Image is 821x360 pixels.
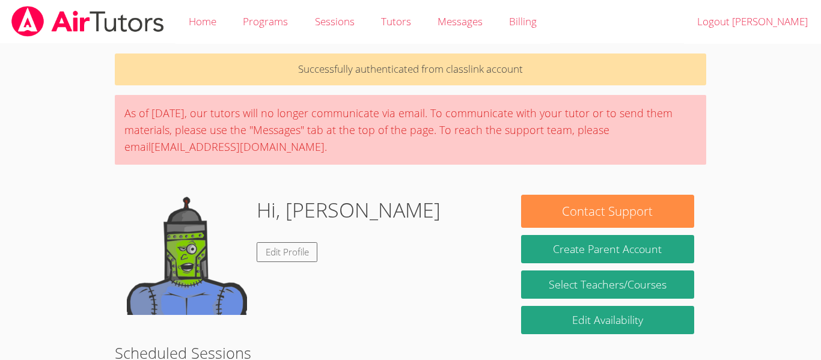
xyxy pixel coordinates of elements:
[257,195,441,225] h1: Hi, [PERSON_NAME]
[115,95,706,165] div: As of [DATE], our tutors will no longer communicate via email. To communicate with your tutor or ...
[521,306,694,334] a: Edit Availability
[438,14,483,28] span: Messages
[10,6,165,37] img: airtutors_banner-c4298cdbf04f3fff15de1276eac7730deb9818008684d7c2e4769d2f7ddbe033.png
[257,242,318,262] a: Edit Profile
[521,270,694,299] a: Select Teachers/Courses
[521,195,694,228] button: Contact Support
[521,235,694,263] button: Create Parent Account
[115,53,706,85] p: Successfully authenticated from classlink account
[127,195,247,315] img: default.png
